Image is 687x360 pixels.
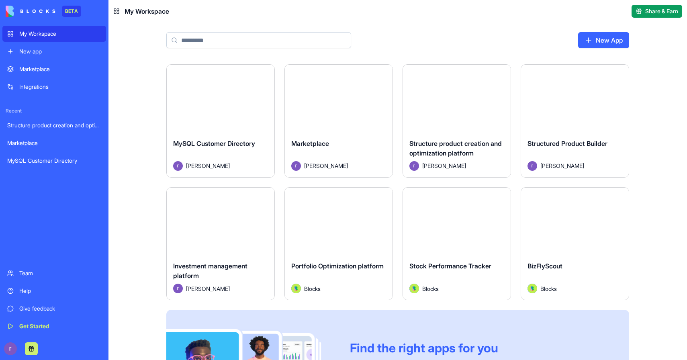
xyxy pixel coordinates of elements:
div: Find the right apps for you [350,341,610,355]
a: Integrations [2,79,106,95]
a: Structure product creation and optimization platformAvatar[PERSON_NAME] [403,64,511,178]
a: Team [2,265,106,281]
span: [PERSON_NAME] [422,162,466,170]
a: Portfolio Optimization platformAvatarBlocks [284,187,393,301]
span: Blocks [540,284,557,293]
span: Blocks [304,284,321,293]
span: BizFlyScout [528,262,562,270]
span: [PERSON_NAME] [186,162,230,170]
button: Share & Earn [632,5,682,18]
span: Share & Earn [645,7,678,15]
div: Marketplace [7,139,101,147]
div: Marketplace [19,65,101,73]
div: Team [19,269,101,277]
a: Give feedback [2,301,106,317]
img: Avatar [291,161,301,171]
a: Stock Performance TrackerAvatarBlocks [403,187,511,301]
span: Investment management platform [173,262,247,280]
a: BETA [6,6,81,17]
a: Get Started [2,318,106,334]
span: Structured Product Builder [528,139,607,147]
a: My Workspace [2,26,106,42]
a: MarketplaceAvatar[PERSON_NAME] [284,64,393,178]
div: MySQL Customer Directory [7,157,101,165]
span: MySQL Customer Directory [173,139,255,147]
a: New App [578,32,629,48]
img: Avatar [528,284,537,293]
span: My Workspace [125,6,169,16]
a: Structure product creation and optimization platform [2,117,106,133]
img: Avatar [409,284,419,293]
a: Marketplace [2,135,106,151]
img: Avatar [528,161,537,171]
span: Recent [2,108,106,114]
div: BETA [62,6,81,17]
img: logo [6,6,55,17]
a: MySQL Customer DirectoryAvatar[PERSON_NAME] [166,64,275,178]
div: Help [19,287,101,295]
span: Marketplace [291,139,329,147]
span: [PERSON_NAME] [304,162,348,170]
div: Get Started [19,322,101,330]
div: Integrations [19,83,101,91]
a: Marketplace [2,61,106,77]
div: New app [19,47,101,55]
div: Structure product creation and optimization platform [7,121,101,129]
a: MySQL Customer Directory [2,153,106,169]
a: Investment management platformAvatar[PERSON_NAME] [166,187,275,301]
span: Structure product creation and optimization platform [409,139,502,157]
div: Give feedback [19,305,101,313]
img: ACg8ocK9p4COroYERF96wq_Nqbucimpd5rvzMLLyBNHYTn_bI3RzLw=s96-c [4,342,17,355]
img: Avatar [409,161,419,171]
img: Avatar [173,161,183,171]
span: Blocks [422,284,439,293]
span: Portfolio Optimization platform [291,262,384,270]
div: My Workspace [19,30,101,38]
span: Stock Performance Tracker [409,262,491,270]
a: BizFlyScoutAvatarBlocks [521,187,629,301]
span: [PERSON_NAME] [186,284,230,293]
span: [PERSON_NAME] [540,162,584,170]
a: Help [2,283,106,299]
img: Avatar [291,284,301,293]
img: Avatar [173,284,183,293]
a: Structured Product BuilderAvatar[PERSON_NAME] [521,64,629,178]
a: New app [2,43,106,59]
